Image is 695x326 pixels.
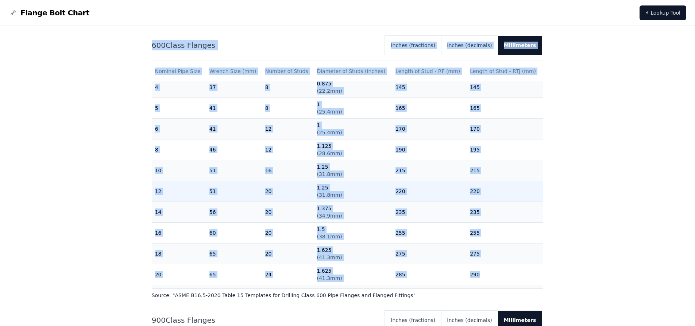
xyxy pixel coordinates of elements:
td: 275 [467,243,543,264]
button: Inches (fractions) [385,36,441,55]
td: 70 [206,285,262,306]
td: 165 [393,98,467,119]
td: 6 [152,119,206,139]
td: 12 [262,119,314,139]
td: 255 [393,223,467,243]
span: ( 22.2mm ) [317,88,342,94]
td: 20 [262,202,314,223]
td: 170 [393,119,467,139]
td: 285 [393,264,467,285]
td: 1 [314,98,392,119]
th: Diameter of Studs (inches) [314,61,392,82]
td: 215 [467,160,543,181]
td: 20 [152,264,206,285]
span: ( 41.3mm ) [317,254,342,260]
td: 8 [262,98,314,119]
td: 195 [467,139,543,160]
td: 0.875 [314,77,392,98]
td: 18 [152,243,206,264]
td: 275 [393,243,467,264]
td: 220 [467,181,543,202]
td: 41 [206,119,262,139]
th: Nominal Pipe Size [152,61,206,82]
td: 12 [262,139,314,160]
td: 20 [262,181,314,202]
a: Flange Bolt Chart LogoFlange Bolt Chart [9,8,89,18]
span: ( 38.1mm ) [317,234,342,239]
span: ( 31.8mm ) [317,171,342,177]
td: 290 [467,264,543,285]
td: 1.125 [314,139,392,160]
span: ( 41.3mm ) [317,275,342,281]
span: ( 25.4mm ) [317,130,342,135]
td: 305 [393,285,467,306]
span: ( 31.8mm ) [317,192,342,198]
td: 145 [467,77,543,98]
td: 1.75 [314,285,392,306]
td: 60 [206,223,262,243]
td: 235 [393,202,467,223]
td: 1 [314,119,392,139]
td: 16 [152,223,206,243]
td: 165 [467,98,543,119]
td: 16 [262,160,314,181]
td: 235 [467,202,543,223]
td: 4 [152,77,206,98]
th: Length of Stud - RF (mm) [393,61,467,82]
a: ⚡ Lookup Tool [640,5,686,20]
td: 20 [262,243,314,264]
td: 8 [262,77,314,98]
td: 8 [152,139,206,160]
td: 51 [206,160,262,181]
td: 170 [467,119,543,139]
td: 14 [152,202,206,223]
td: 65 [206,264,262,285]
td: 51 [206,181,262,202]
td: 41 [206,98,262,119]
span: ( 34.9mm ) [317,213,342,219]
th: Wrench Size (mm) [206,61,262,82]
td: 145 [393,77,467,98]
button: Millimeters [498,36,542,55]
td: 37 [206,77,262,98]
td: 1.625 [314,243,392,264]
td: 1.25 [314,181,392,202]
td: 1.375 [314,202,392,223]
th: Number of Studs [262,61,314,82]
td: 24 [262,264,314,285]
td: 1.625 [314,264,392,285]
td: 10 [152,160,206,181]
td: 5 [152,98,206,119]
td: 1.25 [314,160,392,181]
td: 190 [393,139,467,160]
img: Flange Bolt Chart Logo [9,8,18,17]
td: 12 [152,181,206,202]
td: 255 [467,223,543,243]
td: 24 [262,285,314,306]
button: Inches (decimals) [441,36,498,55]
span: ( 28.6mm ) [317,150,342,156]
td: 215 [393,160,467,181]
h2: 600 Class Flanges [152,40,379,50]
td: 1.5 [314,223,392,243]
td: 56 [206,202,262,223]
p: Source: " ASME B16.5-2020 Table 15 Templates for Drilling Class 600 Pipe Flanges and Flanged Fitt... [152,292,544,299]
td: 220 [393,181,467,202]
th: Length of Stud - RTJ (mm) [467,61,543,82]
h2: 900 Class Flanges [152,315,379,325]
td: 22 [152,285,206,306]
span: ( 25.4mm ) [317,109,342,115]
td: 20 [262,223,314,243]
td: 65 [206,243,262,264]
td: 46 [206,139,262,160]
td: 310 [467,285,543,306]
span: Flange Bolt Chart [20,8,89,18]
